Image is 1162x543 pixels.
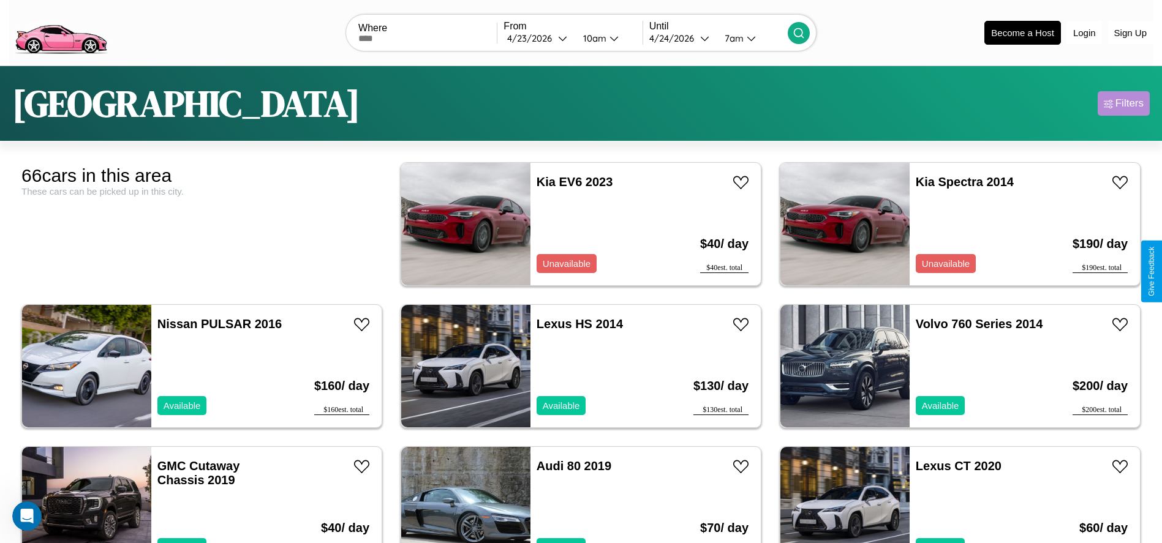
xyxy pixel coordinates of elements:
button: 4/23/2026 [504,32,573,45]
p: Unavailable [922,255,970,272]
p: Available [164,397,201,414]
a: Kia EV6 2023 [537,175,613,189]
button: Login [1067,21,1102,44]
p: Unavailable [543,255,590,272]
label: Until [649,21,788,32]
label: Where [358,23,497,34]
button: Filters [1098,91,1150,116]
h3: $ 200 / day [1073,367,1128,405]
div: 10am [577,32,609,44]
a: Lexus HS 2014 [537,317,623,331]
div: $ 160 est. total [314,405,369,415]
p: Available [543,397,580,414]
div: These cars can be picked up in this city. [21,186,382,197]
h3: $ 160 / day [314,367,369,405]
div: Give Feedback [1147,247,1156,296]
div: 4 / 24 / 2026 [649,32,700,44]
label: From [504,21,642,32]
div: $ 190 est. total [1073,263,1128,273]
div: $ 40 est. total [700,263,749,273]
p: Available [922,397,959,414]
div: 4 / 23 / 2026 [507,32,558,44]
img: logo [9,6,112,57]
button: Become a Host [984,21,1061,45]
a: Lexus CT 2020 [916,459,1002,473]
h3: $ 190 / day [1073,225,1128,263]
h1: [GEOGRAPHIC_DATA] [12,78,360,129]
h3: $ 40 / day [700,225,749,263]
div: 66 cars in this area [21,165,382,186]
button: 7am [715,32,788,45]
div: $ 200 est. total [1073,405,1128,415]
a: Kia Spectra 2014 [916,175,1014,189]
div: $ 130 est. total [693,405,749,415]
a: GMC Cutaway Chassis 2019 [157,459,240,487]
div: Filters [1115,97,1144,110]
button: 10am [573,32,643,45]
a: Audi 80 2019 [537,459,611,473]
iframe: Intercom live chat [12,501,42,531]
h3: $ 130 / day [693,367,749,405]
a: Nissan PULSAR 2016 [157,317,282,331]
button: Sign Up [1108,21,1153,44]
a: Volvo 760 Series 2014 [916,317,1043,331]
div: 7am [719,32,747,44]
